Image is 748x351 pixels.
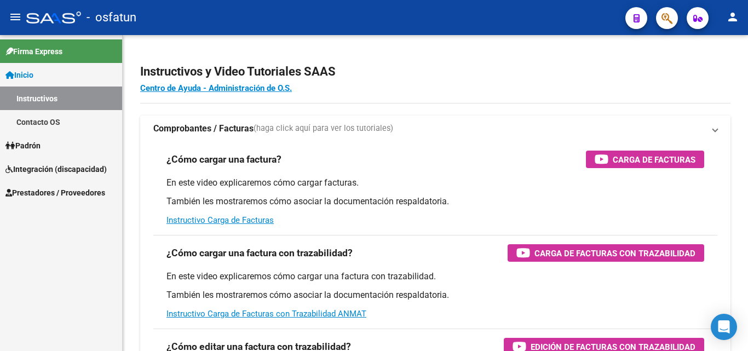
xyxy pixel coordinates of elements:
div: Open Intercom Messenger [711,314,737,340]
strong: Comprobantes / Facturas [153,123,254,135]
span: - osfatun [87,5,136,30]
p: En este video explicaremos cómo cargar facturas. [166,177,704,189]
button: Carga de Facturas [586,151,704,168]
p: También les mostraremos cómo asociar la documentación respaldatoria. [166,195,704,208]
span: Integración (discapacidad) [5,163,107,175]
p: En este video explicaremos cómo cargar una factura con trazabilidad. [166,271,704,283]
span: Firma Express [5,45,62,57]
span: Inicio [5,69,33,81]
button: Carga de Facturas con Trazabilidad [508,244,704,262]
span: Carga de Facturas con Trazabilidad [534,246,695,260]
h2: Instructivos y Video Tutoriales SAAS [140,61,730,82]
a: Instructivo Carga de Facturas [166,215,274,225]
span: Padrón [5,140,41,152]
span: Prestadores / Proveedores [5,187,105,199]
h3: ¿Cómo cargar una factura? [166,152,281,167]
h3: ¿Cómo cargar una factura con trazabilidad? [166,245,353,261]
mat-expansion-panel-header: Comprobantes / Facturas(haga click aquí para ver los tutoriales) [140,116,730,142]
p: También les mostraremos cómo asociar la documentación respaldatoria. [166,289,704,301]
span: Carga de Facturas [613,153,695,166]
mat-icon: menu [9,10,22,24]
a: Instructivo Carga de Facturas con Trazabilidad ANMAT [166,309,366,319]
span: (haga click aquí para ver los tutoriales) [254,123,393,135]
mat-icon: person [726,10,739,24]
a: Centro de Ayuda - Administración de O.S. [140,83,292,93]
